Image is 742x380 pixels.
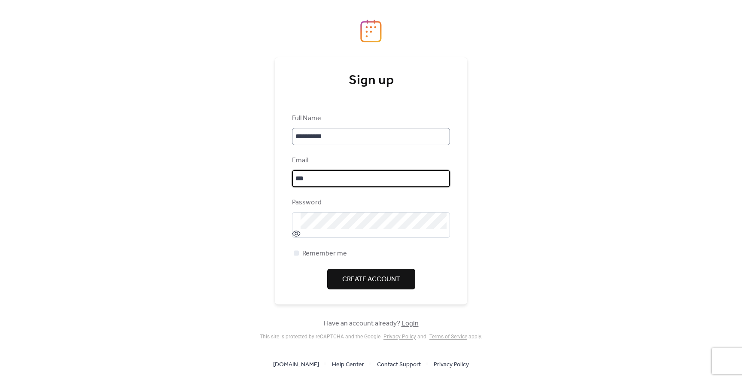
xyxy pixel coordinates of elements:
[377,359,421,370] a: Contact Support
[292,155,448,166] div: Email
[273,360,319,370] span: [DOMAIN_NAME]
[302,249,347,259] span: Remember me
[273,359,319,370] a: [DOMAIN_NAME]
[332,360,364,370] span: Help Center
[383,334,416,340] a: Privacy Policy
[260,334,482,340] div: This site is protected by reCAPTCHA and the Google and apply .
[292,113,448,124] div: Full Name
[342,274,400,285] span: Create Account
[401,317,419,330] a: Login
[434,360,469,370] span: Privacy Policy
[292,72,450,89] div: Sign up
[327,269,415,289] button: Create Account
[332,359,364,370] a: Help Center
[429,334,467,340] a: Terms of Service
[377,360,421,370] span: Contact Support
[292,198,448,208] div: Password
[324,319,419,329] span: Have an account already?
[360,19,382,43] img: logo
[434,359,469,370] a: Privacy Policy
